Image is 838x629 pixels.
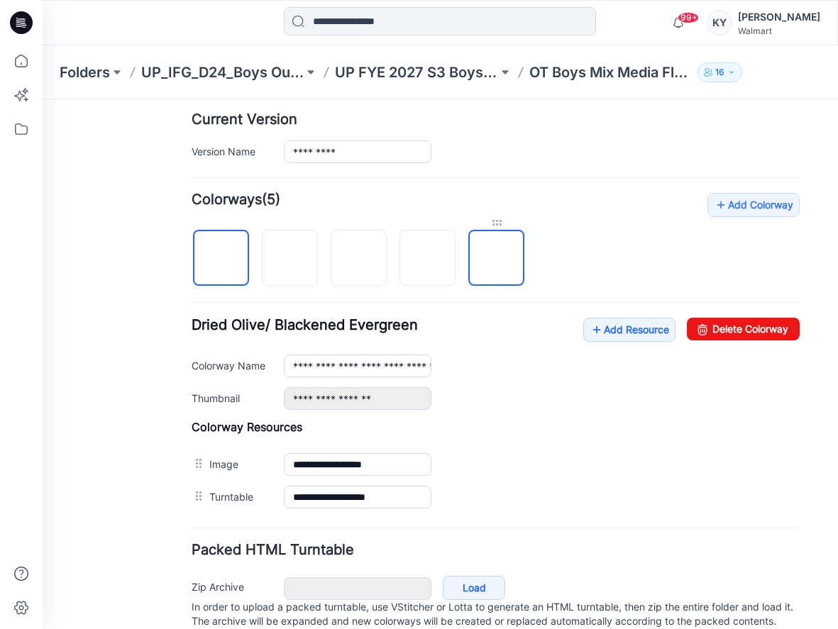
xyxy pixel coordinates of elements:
[529,62,692,82] p: OT Boys Mix Media Fleece Vest
[149,258,227,274] label: Colorway Name
[678,12,699,23] span: 99+
[715,65,724,80] p: 16
[738,26,820,36] div: Walmart
[60,62,110,82] a: Folders
[167,389,227,405] label: Turntable
[43,99,838,629] iframe: edit-style
[738,9,820,26] div: [PERSON_NAME]
[149,501,757,543] p: In order to upload a packed turntable, use VStitcher or Lotta to generate an HTML turntable, then...
[698,62,742,82] button: 16
[149,444,757,457] h4: Packed HTML Turntable
[149,321,757,335] h4: Colorway Resources
[644,218,757,241] a: Delete Colorway
[400,477,463,501] a: Load
[707,10,732,35] div: KY
[335,62,497,82] a: UP FYE 2027 S3 Boys Outerwear
[149,479,227,495] label: Zip Archive
[141,62,304,82] a: UP_IFG_D24_Boys Outerwear
[167,357,227,372] label: Image
[149,217,375,234] span: Dried Olive/ Blackened Evergreen
[541,218,633,243] a: Add Resource
[149,291,227,306] label: Thumbnail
